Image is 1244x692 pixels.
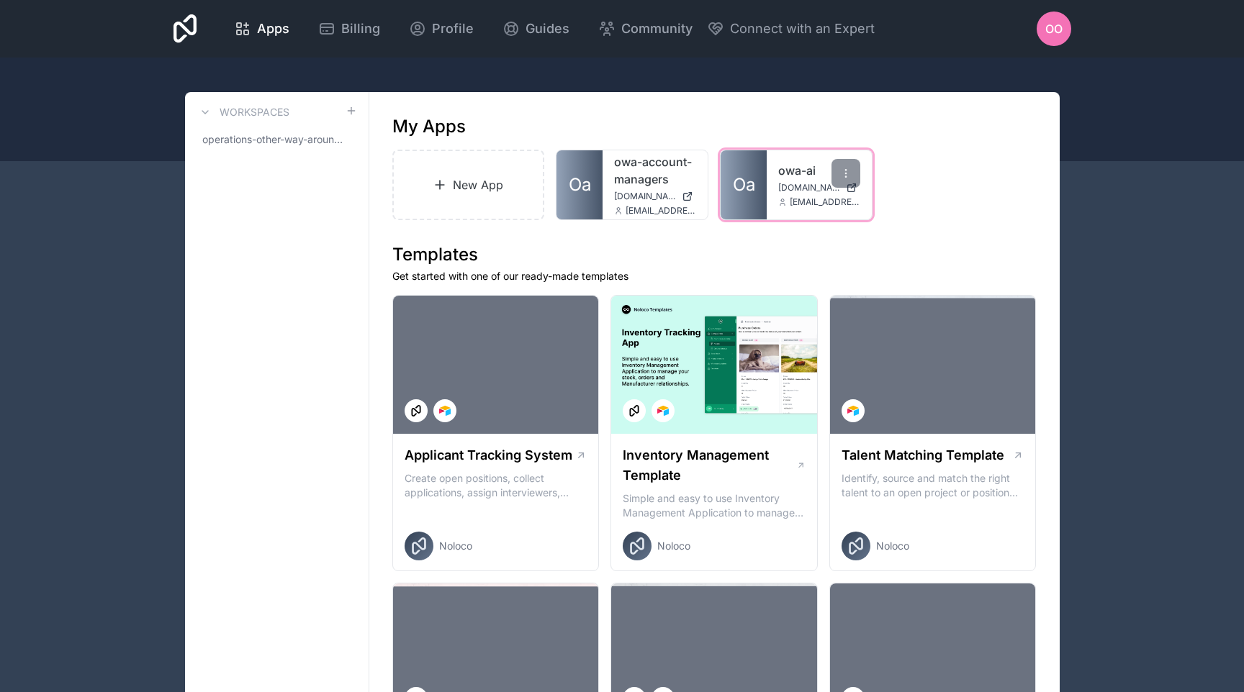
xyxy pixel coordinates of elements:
[197,127,357,152] a: operations-other-way-around-workspace
[202,132,346,147] span: operations-other-way-around-workspace
[847,405,859,416] img: Airtable Logo
[657,405,669,416] img: Airtable Logo
[623,491,806,520] p: Simple and easy to use Inventory Management Application to manage your stock, orders and Manufact...
[778,182,840,194] span: [DOMAIN_NAME]
[405,471,587,500] p: Create open positions, collect applications, assign interviewers, centralise candidate feedback a...
[432,19,474,39] span: Profile
[397,13,485,45] a: Profile
[614,191,676,202] span: [DOMAIN_NAME]
[491,13,581,45] a: Guides
[392,269,1037,283] p: Get started with one of our ready-made templates
[392,115,466,138] h1: My Apps
[526,19,569,39] span: Guides
[257,19,289,39] span: Apps
[614,191,696,202] a: [DOMAIN_NAME]
[778,162,860,179] a: owa-ai
[341,19,380,39] span: Billing
[405,445,572,465] h1: Applicant Tracking System
[222,13,301,45] a: Apps
[733,173,755,196] span: Oa
[569,173,591,196] span: Oa
[721,150,767,219] a: Oa
[439,539,472,553] span: Noloco
[1045,20,1063,37] span: OO
[614,153,696,188] a: owa-account-managers
[626,205,696,217] span: [EMAIL_ADDRESS][DOMAIN_NAME]
[621,19,693,39] span: Community
[439,405,451,416] img: Airtable Logo
[842,471,1024,500] p: Identify, source and match the right talent to an open project or position with our Talent Matchi...
[307,13,392,45] a: Billing
[392,150,545,220] a: New App
[392,243,1037,266] h1: Templates
[730,19,875,39] span: Connect with an Expert
[876,539,909,553] span: Noloco
[842,445,1004,465] h1: Talent Matching Template
[790,196,860,208] span: [EMAIL_ADDRESS][DOMAIN_NAME]
[220,105,289,119] h3: Workspaces
[657,539,690,553] span: Noloco
[778,182,860,194] a: [DOMAIN_NAME]
[587,13,704,45] a: Community
[623,445,795,486] h1: Inventory Management Template
[556,150,603,219] a: Oa
[197,104,289,121] a: Workspaces
[707,19,875,39] button: Connect with an Expert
